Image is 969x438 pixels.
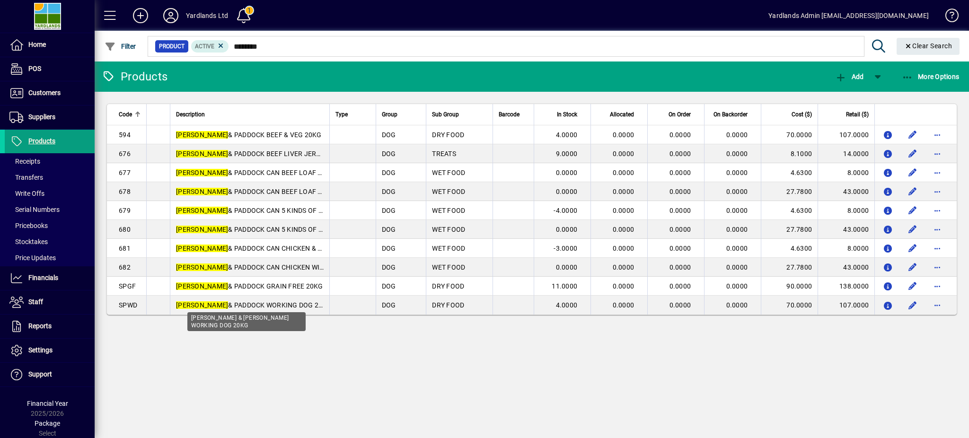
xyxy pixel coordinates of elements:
span: Retail ($) [846,109,869,120]
span: 0.0000 [726,245,748,252]
span: Support [28,370,52,378]
button: More options [930,165,945,180]
em: [PERSON_NAME] [176,150,228,158]
span: Sub Group [432,109,459,120]
td: 70.0000 [761,296,818,315]
button: More Options [899,68,962,85]
span: 681 [119,245,131,252]
a: Reports [5,315,95,338]
span: Barcode [499,109,520,120]
td: 8.0000 [818,201,874,220]
span: 0.0000 [669,226,691,233]
span: Description [176,109,205,120]
span: DOG [382,301,396,309]
span: 0.0000 [556,226,578,233]
em: [PERSON_NAME] [176,169,228,176]
span: 0.0000 [669,301,691,309]
span: 0.0000 [726,301,748,309]
span: 0.0000 [726,226,748,233]
span: WET FOOD [432,263,465,271]
span: Financial Year [27,400,68,407]
span: DOG [382,263,396,271]
span: On Backorder [714,109,748,120]
td: 14.0000 [818,144,874,163]
span: Home [28,41,46,48]
button: Edit [905,241,920,256]
div: Yardlands Ltd [186,8,228,23]
div: Allocated [597,109,643,120]
span: 0.0000 [556,188,578,195]
span: Pricebooks [9,222,48,229]
a: Transfers [5,169,95,185]
button: Edit [905,127,920,142]
td: 27.7800 [761,220,818,239]
span: Product [159,42,185,51]
em: [PERSON_NAME] [176,263,228,271]
div: Group [382,109,421,120]
span: & PADDOCK CAN BEEF LOAF 6 PK [176,188,332,195]
span: -3.0000 [554,245,577,252]
div: Sub Group [432,109,487,120]
button: Filter [102,38,139,55]
span: & PADDOCK CAN 5 KINDS OF MEAT 6PK [176,226,350,233]
a: Stocktakes [5,234,95,250]
span: Add [835,73,863,80]
a: Staff [5,290,95,314]
span: 0.0000 [556,169,578,176]
button: Profile [156,7,186,24]
span: 0.0000 [613,188,634,195]
span: WET FOOD [432,169,465,176]
span: & PADDOCK CAN CHICKEN WITH VEGE 6PK [176,263,361,271]
td: 27.7800 [761,182,818,201]
span: 0.0000 [669,131,691,139]
span: 0.0000 [669,207,691,214]
span: Price Updates [9,254,56,262]
span: Code [119,109,132,120]
span: 0.0000 [613,226,634,233]
span: 0.0000 [726,131,748,139]
span: DOG [382,169,396,176]
span: SPGF [119,282,136,290]
span: & PADDOCK BEEF & VEG 20KG [176,131,322,139]
span: 9.0000 [556,150,578,158]
span: & PADDOCK WORKING DOG 20KG [176,301,332,309]
button: Edit [905,165,920,180]
span: Filter [105,43,136,50]
span: 0.0000 [613,263,634,271]
span: 0.0000 [726,263,748,271]
span: 0.0000 [613,301,634,309]
span: Clear Search [904,42,952,50]
button: More options [930,203,945,218]
div: Description [176,109,324,120]
button: More options [930,279,945,294]
a: Home [5,33,95,57]
div: On Backorder [710,109,756,120]
td: 8.0000 [818,163,874,182]
span: & PADDOCK CAN CHICKEN & VEGE [176,245,335,252]
span: DOG [382,188,396,195]
span: 0.0000 [726,188,748,195]
span: Package [35,420,60,427]
a: Financials [5,266,95,290]
span: 594 [119,131,131,139]
span: 0.0000 [556,263,578,271]
td: 43.0000 [818,182,874,201]
em: [PERSON_NAME] [176,188,228,195]
td: 43.0000 [818,258,874,277]
span: DOG [382,150,396,158]
td: 90.0000 [761,277,818,296]
span: DOG [382,245,396,252]
span: 11.0000 [552,282,577,290]
span: -4.0000 [554,207,577,214]
td: 8.0000 [818,239,874,258]
span: Financials [28,274,58,281]
td: 8.1000 [761,144,818,163]
span: DOG [382,226,396,233]
div: Type [335,109,370,120]
span: 680 [119,226,131,233]
button: Edit [905,298,920,313]
a: Write Offs [5,185,95,201]
td: 4.6300 [761,163,818,182]
button: More options [930,298,945,313]
td: 107.0000 [818,125,874,144]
